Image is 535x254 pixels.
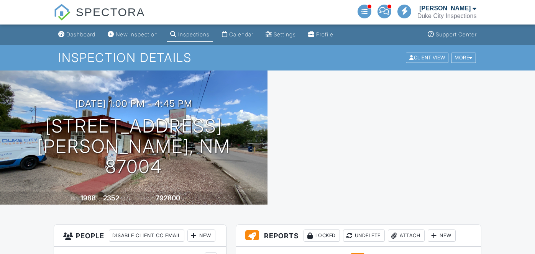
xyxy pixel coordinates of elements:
[343,229,385,242] div: Undelete
[451,52,476,63] div: More
[405,54,450,60] a: Client View
[167,28,213,42] a: Inspections
[305,28,336,42] a: Profile
[54,4,71,21] img: The Best Home Inspection Software - Spectora
[120,196,131,202] span: sq. ft.
[219,28,256,42] a: Calendar
[156,194,180,202] div: 792800
[417,12,477,20] div: Duke City Inspections
[181,196,191,202] span: sq.ft.
[75,98,192,109] h3: [DATE] 1:00 pm - 4:45 pm
[109,229,184,242] div: Disable Client CC Email
[236,225,481,247] h3: Reports
[274,31,296,38] div: Settings
[428,229,456,242] div: New
[388,229,425,242] div: Attach
[55,28,98,42] a: Dashboard
[419,5,471,12] div: [PERSON_NAME]
[71,196,79,202] span: Built
[304,229,340,242] div: Locked
[178,31,210,38] div: Inspections
[425,28,480,42] a: Support Center
[12,116,255,177] h1: [STREET_ADDRESS] [PERSON_NAME], NM 87004
[406,52,448,63] div: Client View
[263,28,299,42] a: Settings
[316,31,333,38] div: Profile
[229,31,253,38] div: Calendar
[103,194,119,202] div: 2352
[58,51,476,64] h1: Inspection Details
[105,28,161,42] a: New Inspection
[54,11,145,26] a: SPECTORA
[436,31,477,38] div: Support Center
[80,194,96,202] div: 1988
[66,31,95,38] div: Dashboard
[54,225,226,247] h3: People
[116,31,158,38] div: New Inspection
[138,196,154,202] span: Lot Size
[76,4,145,20] span: SPECTORA
[187,229,215,242] div: New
